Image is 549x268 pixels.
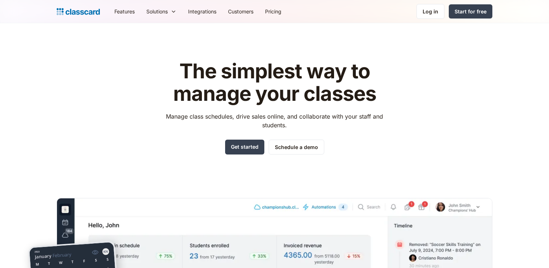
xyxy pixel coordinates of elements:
a: Start for free [449,4,492,18]
h1: The simplest way to manage your classes [159,60,390,105]
a: Get started [225,140,264,154]
div: Start for free [455,8,487,15]
a: Customers [222,3,259,20]
a: Features [109,3,141,20]
a: Pricing [259,3,287,20]
div: Log in [423,8,438,15]
p: Manage class schedules, drive sales online, and collaborate with your staff and students. [159,112,390,129]
a: Log in [416,4,444,19]
div: Solutions [141,3,182,20]
a: home [57,7,100,17]
div: Solutions [146,8,168,15]
a: Integrations [182,3,222,20]
a: Schedule a demo [269,140,324,154]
